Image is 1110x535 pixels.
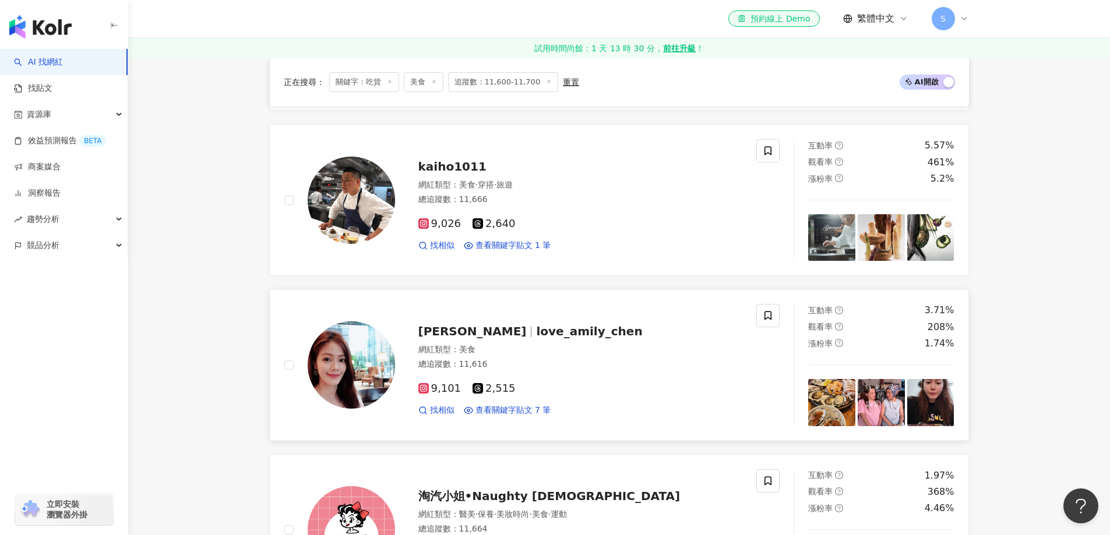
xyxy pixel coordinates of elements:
[494,180,496,189] span: ·
[858,379,905,426] img: post-image
[27,101,51,127] span: 資源庫
[835,158,843,166] span: question-circle
[496,509,529,519] span: 美妝時尚
[925,502,954,515] div: 4.46%
[835,504,843,512] span: question-circle
[14,215,22,224] span: rise
[494,509,496,519] span: ·
[1063,488,1098,523] iframe: Help Scout Beacon - Open
[459,180,475,189] span: 美食
[14,161,61,173] a: 商案媒合
[835,487,843,495] span: question-circle
[418,218,461,230] span: 9,026
[808,306,833,315] span: 互動率
[464,405,551,416] a: 查看關鍵字貼文 7 筆
[284,77,325,87] span: 正在搜尋 ：
[418,179,743,191] div: 網紅類型 ：
[27,206,59,232] span: 趨勢分析
[835,471,843,479] span: question-circle
[808,504,833,513] span: 漲粉率
[808,214,855,261] img: post-image
[925,304,954,317] div: 3.71%
[473,218,516,230] span: 2,640
[418,160,487,173] span: kaiho1011
[808,470,833,480] span: 互動率
[808,157,833,166] span: 觀看率
[931,172,954,185] div: 5.2%
[925,139,954,152] div: 5.57%
[858,214,905,261] img: post-image
[47,499,87,520] span: 立即安裝 瀏覽器外掛
[808,379,855,426] img: post-image
[15,494,113,525] a: chrome extension立即安裝 瀏覽器外掛
[536,324,642,338] span: love_amily_chen
[459,345,475,354] span: 美食
[808,339,833,348] span: 漲粉率
[404,72,443,92] span: 美食
[857,12,894,25] span: 繁體中文
[270,289,969,440] a: KOL Avatar[PERSON_NAME]love_amily_chen網紅類型：美食總追蹤數：11,6169,1012,515找相似查看關鍵字貼文 7 筆互動率question-circl...
[14,135,106,147] a: 效益預測報告BETA
[563,77,579,87] div: 重置
[835,141,843,150] span: question-circle
[475,509,478,519] span: ·
[475,405,551,416] span: 查看關鍵字貼文 7 筆
[19,500,41,519] img: chrome extension
[418,240,454,251] a: 找相似
[308,157,395,244] img: KOL Avatar
[418,489,681,503] span: 淘汽小姐•Naughty [DEMOGRAPHIC_DATA]
[14,56,63,68] a: searchAI 找網紅
[27,232,59,258] span: 競品分析
[529,509,531,519] span: ·
[928,321,954,334] div: 208%
[14,83,52,94] a: 找貼文
[418,324,527,338] span: [PERSON_NAME]
[128,38,1110,59] a: 試用時間尚餘：1 天 13 時 30 分，前往升級！
[9,15,72,38] img: logo
[329,72,399,92] span: 關鍵字：吃貨
[928,156,954,169] div: 461%
[418,523,743,535] div: 總追蹤數 ： 11,664
[270,125,969,275] a: KOL Avatarkaiho1011網紅類型：美食·穿搭·旅遊總追蹤數：11,6669,0262,640找相似查看關鍵字貼文 1 筆互動率question-circle5.57%觀看率ques...
[548,509,551,519] span: ·
[728,10,819,27] a: 預約線上 Demo
[928,486,954,498] div: 368%
[418,194,743,206] div: 總追蹤數 ： 11,666
[808,141,833,150] span: 互動率
[663,42,696,54] strong: 前往升級
[835,323,843,331] span: question-circle
[418,382,461,395] span: 9,101
[418,359,743,370] div: 總追蹤數 ： 11,616
[459,509,475,519] span: 醫美
[464,240,551,251] a: 查看關鍵字貼文 1 筆
[835,174,843,182] span: question-circle
[532,509,548,519] span: 美食
[308,321,395,409] img: KOL Avatar
[418,509,743,520] div: 網紅類型 ：
[551,509,567,519] span: 運動
[496,180,513,189] span: 旅遊
[907,379,954,426] img: post-image
[808,174,833,183] span: 漲粉率
[418,405,454,416] a: 找相似
[835,306,843,314] span: question-circle
[430,405,454,416] span: 找相似
[418,344,743,356] div: 網紅類型 ：
[475,180,478,189] span: ·
[835,339,843,347] span: question-circle
[808,322,833,331] span: 觀看率
[14,187,61,199] a: 洞察報告
[925,337,954,350] div: 1.74%
[473,382,516,395] span: 2,515
[907,214,954,261] img: post-image
[430,240,454,251] span: 找相似
[738,13,810,24] div: 預約線上 Demo
[448,72,559,92] span: 追蹤數：11,600-11,700
[940,12,946,25] span: S
[478,509,494,519] span: 保養
[925,469,954,482] div: 1.97%
[475,240,551,251] span: 查看關鍵字貼文 1 筆
[808,487,833,496] span: 觀看率
[478,180,494,189] span: 穿搭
